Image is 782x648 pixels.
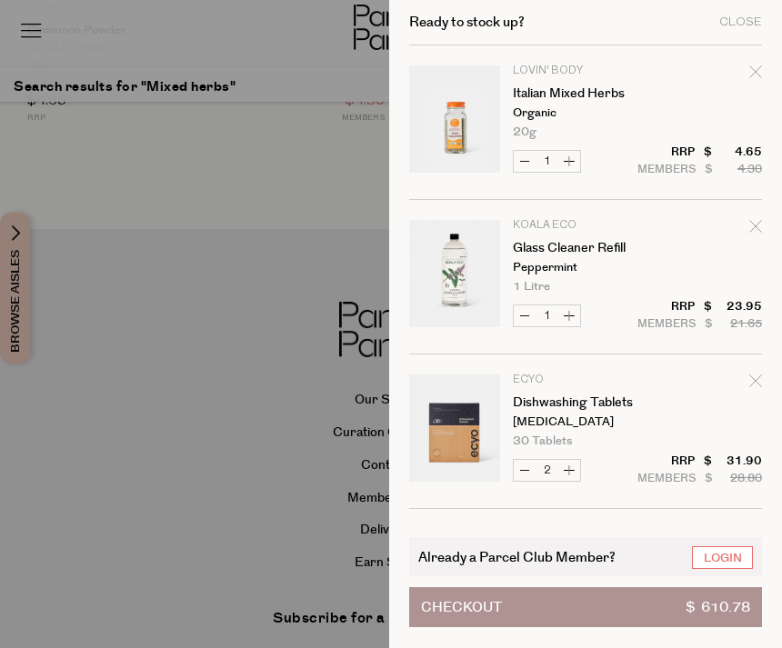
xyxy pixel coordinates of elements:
[421,588,502,626] span: Checkout
[513,281,550,293] span: 1 Litre
[513,126,536,138] span: 20g
[536,305,558,326] input: QTY Glass Cleaner Refill
[749,372,762,396] div: Remove Dishwashing Tablets
[513,262,654,274] p: Peppermint
[418,546,616,567] span: Already a Parcel Club Member?
[513,416,654,428] p: [MEDICAL_DATA]
[719,16,762,28] div: Close
[749,63,762,87] div: Remove Italian Mixed Herbs
[513,220,654,231] p: Koala Eco
[513,242,654,254] a: Glass Cleaner Refill
[513,107,654,119] p: Organic
[536,151,558,172] input: QTY Italian Mixed Herbs
[749,217,762,242] div: Remove Glass Cleaner Refill
[409,587,762,627] button: Checkout$ 610.78
[409,15,525,29] h2: Ready to stock up?
[513,435,572,447] span: 30 Tablets
[513,396,654,409] a: Dishwashing Tablets
[686,588,750,626] span: $ 610.78
[513,87,654,100] a: Italian Mixed Herbs
[513,65,654,76] p: Lovin' Body
[513,374,654,385] p: Ecyo
[692,546,753,569] a: Login
[536,460,558,481] input: QTY Dishwashing Tablets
